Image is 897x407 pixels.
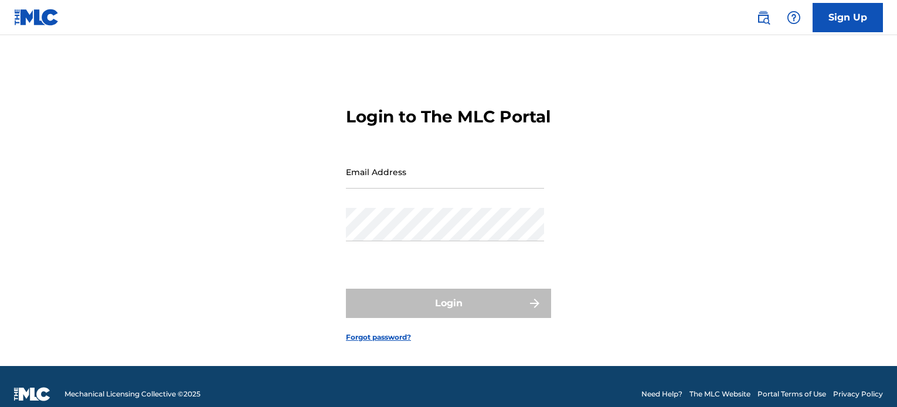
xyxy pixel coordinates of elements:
a: Sign Up [813,3,883,32]
a: Forgot password? [346,332,411,343]
a: Need Help? [641,389,682,399]
img: MLC Logo [14,9,59,26]
img: logo [14,387,50,401]
a: The MLC Website [689,389,750,399]
img: help [787,11,801,25]
a: Privacy Policy [833,389,883,399]
a: Portal Terms of Use [757,389,826,399]
span: Mechanical Licensing Collective © 2025 [64,389,201,399]
div: Help [782,6,806,29]
img: search [756,11,770,25]
h3: Login to The MLC Portal [346,107,551,127]
a: Public Search [752,6,775,29]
